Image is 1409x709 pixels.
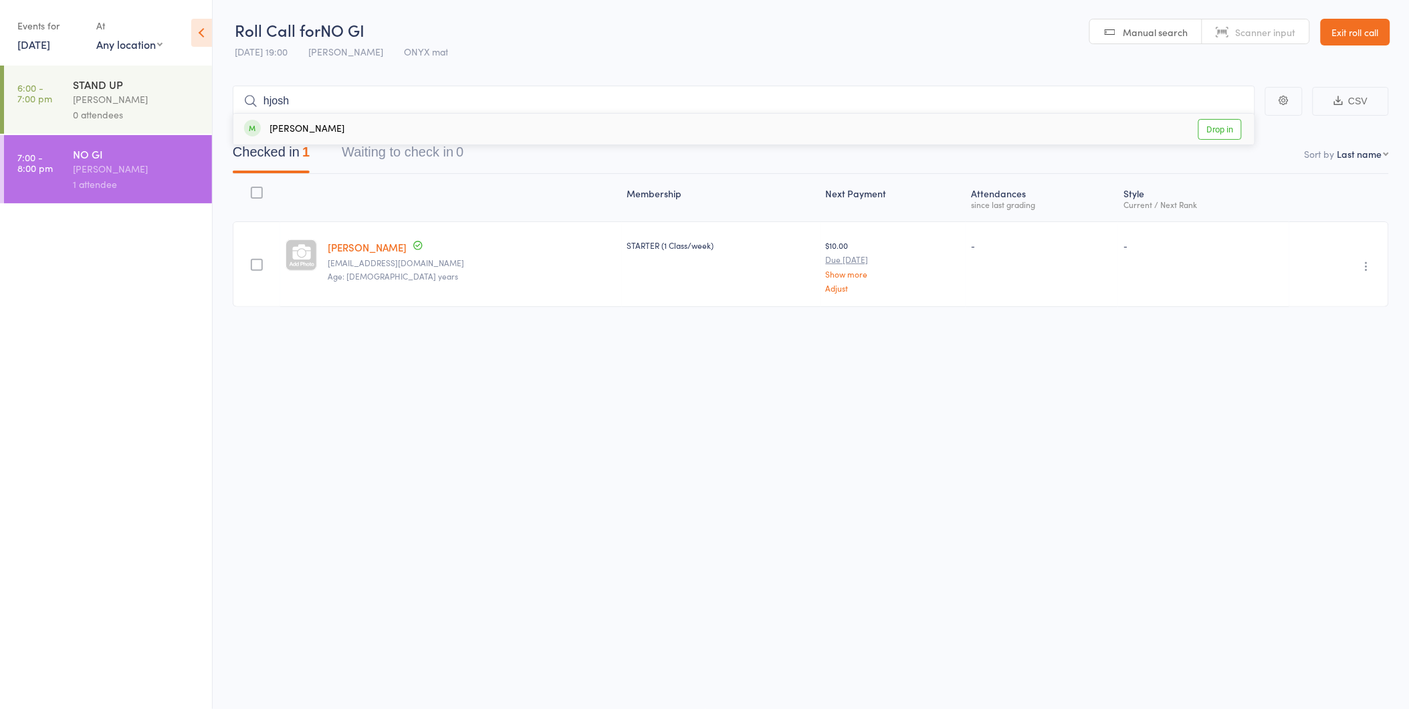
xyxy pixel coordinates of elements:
span: [DATE] 19:00 [235,45,288,58]
small: Zak-j@hotmail.com [328,258,617,268]
div: - [971,239,1113,251]
label: Sort by [1305,147,1335,161]
button: Waiting to check in0 [342,138,463,173]
a: 7:00 -8:00 pmNO GI[PERSON_NAME]1 attendee [4,135,212,203]
div: At [96,15,162,37]
a: [PERSON_NAME] [328,240,407,254]
span: Roll Call for [235,19,320,41]
div: STAND UP [73,77,201,92]
div: Membership [622,180,821,215]
a: Drop in [1198,119,1242,140]
time: 6:00 - 7:00 pm [17,82,52,104]
div: 0 [456,144,463,159]
span: NO GI [320,19,364,41]
div: Next Payment [821,180,966,215]
div: 1 attendee [73,177,201,192]
a: Adjust [826,284,961,292]
div: NO GI [73,146,201,161]
div: STARTER (1 Class/week) [627,239,815,251]
div: Events for [17,15,83,37]
span: [PERSON_NAME] [308,45,383,58]
div: since last grading [971,200,1113,209]
div: - [1123,239,1284,251]
div: $10.00 [826,239,961,292]
span: Scanner input [1236,25,1296,39]
div: Style [1118,180,1289,215]
input: Search by name [233,86,1255,116]
span: Age: [DEMOGRAPHIC_DATA] years [328,270,458,282]
a: Show more [826,270,961,278]
div: Any location [96,37,162,52]
div: [PERSON_NAME] [73,92,201,107]
small: Due [DATE] [826,255,961,264]
a: [DATE] [17,37,50,52]
span: ONYX mat [404,45,448,58]
div: Atten­dances [966,180,1118,215]
div: [PERSON_NAME] [244,122,344,137]
a: 6:00 -7:00 pmSTAND UP[PERSON_NAME]0 attendees [4,66,212,134]
div: 1 [302,144,310,159]
div: Last name [1337,147,1382,161]
div: [PERSON_NAME] [73,161,201,177]
div: Current / Next Rank [1123,200,1284,209]
div: 0 attendees [73,107,201,122]
button: Checked in1 [233,138,310,173]
a: Exit roll call [1321,19,1390,45]
button: CSV [1313,87,1389,116]
span: Manual search [1123,25,1188,39]
time: 7:00 - 8:00 pm [17,152,53,173]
